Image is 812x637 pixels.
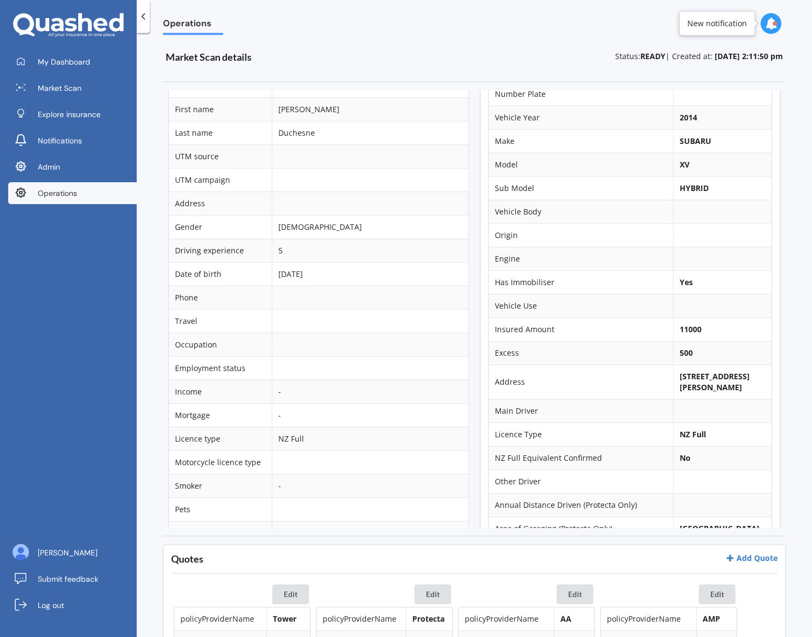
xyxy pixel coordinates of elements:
b: [DATE] 2:11:50 pm [715,51,783,61]
td: Make [489,129,674,153]
button: Edit [272,584,309,604]
span: My Dashboard [38,56,90,67]
td: Gender [169,215,272,239]
h3: Quotes [171,553,203,565]
b: READY [640,51,665,61]
td: policyProviderName [459,607,554,630]
td: policyProviderName [174,607,266,630]
td: Engine [489,247,674,270]
td: NZ Full [272,427,468,450]
span: Explore insurance [38,109,101,120]
p: Status: | Created at: [615,51,783,62]
button: Edit [699,584,735,604]
td: 5 [272,239,468,262]
a: Admin [8,156,137,178]
b: NZ Full [680,429,706,439]
td: Licence Type [489,422,674,446]
td: policyProviderName [317,607,406,630]
b: 500 [680,348,693,358]
td: Pets [169,497,272,521]
td: NZ Full Equivalent Confirmed [489,446,674,470]
b: AMP [703,613,720,624]
td: - [272,474,468,497]
b: Protecta [412,613,445,624]
td: Duchesne [272,121,468,144]
td: Address [489,364,674,399]
td: Area of Garaging (Protecta Only) [489,517,674,540]
b: Yes [680,277,693,287]
td: Address [169,192,272,215]
td: Last name [169,121,272,144]
span: Log out [38,600,64,611]
td: Has Immobiliser [489,270,674,294]
a: Notifications [8,130,137,152]
b: 11000 [680,324,702,334]
td: Workplace [169,521,272,545]
td: Occupation [169,333,272,356]
td: Phone [169,286,272,309]
td: Motorcycle licence type [169,450,272,474]
b: AA [560,613,571,624]
span: Admin [38,161,60,172]
div: New notification [687,18,747,29]
span: [PERSON_NAME] [38,547,97,558]
td: UTM campaign [169,168,272,192]
td: Other Driver [489,470,674,493]
td: [PERSON_NAME] [272,97,468,121]
a: Add Quote [726,553,778,563]
td: Vehicle Body [489,200,674,223]
a: [PERSON_NAME] [8,542,137,564]
h3: Market Scan details [166,51,431,63]
td: Origin [489,223,674,247]
td: [DATE] [272,262,468,286]
td: Travel [169,309,272,333]
button: Edit [414,584,451,604]
td: Number Plate [489,82,674,106]
a: Log out [8,594,137,616]
td: Smoker [169,474,272,497]
td: Date of birth [169,262,272,286]
a: My Dashboard [8,51,137,73]
b: [STREET_ADDRESS][PERSON_NAME] [680,371,750,392]
td: Model [489,153,674,176]
span: Submit feedback [38,574,98,584]
img: ALV-UjU6YHOUIM1AGx_4vxbOkaOq-1eqc8a3URkVIJkc_iWYmQ98kTe7fc9QMVOBV43MoXmOPfWPN7JjnmUwLuIGKVePaQgPQ... [13,544,29,560]
a: Explore insurance [8,103,137,125]
b: 2014 [680,112,697,123]
td: Employment status [169,356,272,380]
td: policyProviderName [601,607,696,630]
a: Market Scan [8,77,137,99]
td: Insured Amount [489,317,674,341]
td: Vehicle Year [489,106,674,129]
td: Driving experience [169,239,272,262]
td: Vehicle Use [489,294,674,317]
td: Licence type [169,427,272,450]
span: Operations [163,18,223,33]
b: SUBARU [680,136,711,146]
td: Sub Model [489,176,674,200]
td: - [272,380,468,403]
button: Edit [557,584,593,604]
td: UTM source [169,144,272,168]
td: Mortgage [169,403,272,427]
b: XV [680,159,690,170]
td: Excess [489,341,674,364]
td: First name [169,97,272,121]
a: Operations [8,182,137,204]
td: Income [169,380,272,403]
a: Submit feedback [8,568,137,590]
span: Notifications [38,135,82,146]
span: Operations [38,188,77,199]
span: Market Scan [38,83,81,94]
b: HYBRID [680,183,709,193]
b: No [680,453,691,463]
b: [GEOGRAPHIC_DATA] [680,523,760,534]
td: Annual Distance Driven (Protecta Only) [489,493,674,517]
b: Tower [273,613,296,624]
td: - [272,403,468,427]
td: Main Driver [489,399,674,422]
td: [DEMOGRAPHIC_DATA] [272,215,468,239]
